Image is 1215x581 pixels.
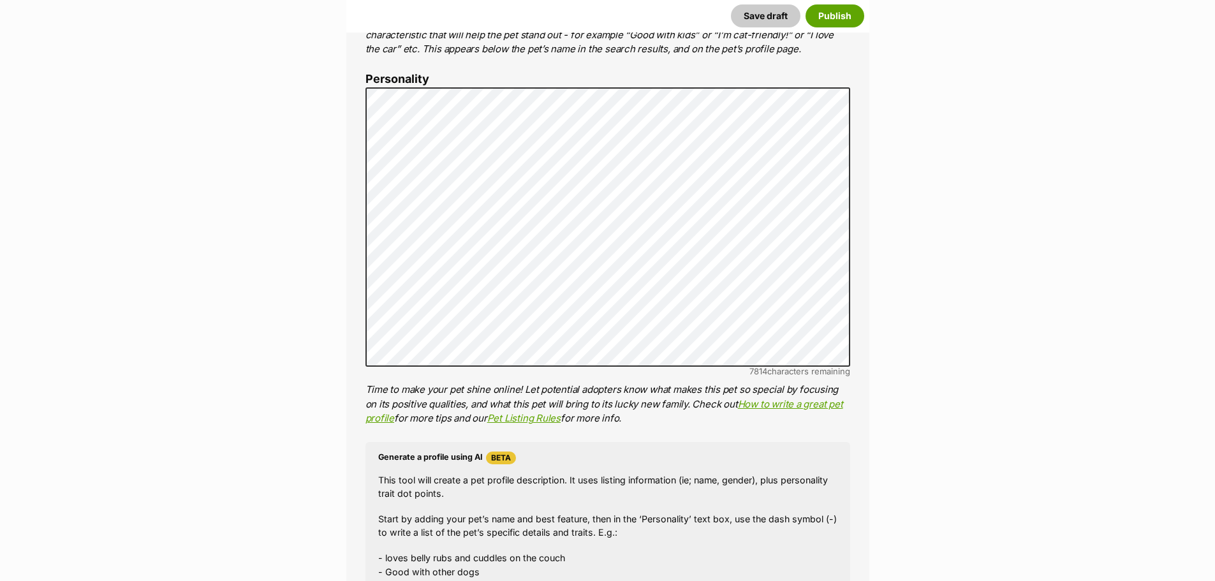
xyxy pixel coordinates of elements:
label: Personality [365,73,850,86]
h4: Generate a profile using AI [378,452,837,464]
a: How to write a great pet profile [365,398,843,425]
p: Time to make your pet shine online! Let potential adopters know what makes this pet so special by... [365,383,850,426]
span: 7814 [749,366,767,376]
button: Publish [806,4,864,27]
p: The ‘Best Feature’ is a short phrase (25 characters or less) that summarises a positive feature o... [365,13,850,57]
span: Beta [486,452,516,464]
div: characters remaining [365,367,850,376]
p: Start by adding your pet’s name and best feature, then in the ‘Personality’ text box, use the das... [378,512,837,540]
button: Save draft [731,4,800,27]
a: Pet Listing Rules [487,412,561,424]
p: This tool will create a pet profile description. It uses listing information (ie; name, gender), ... [378,473,837,501]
